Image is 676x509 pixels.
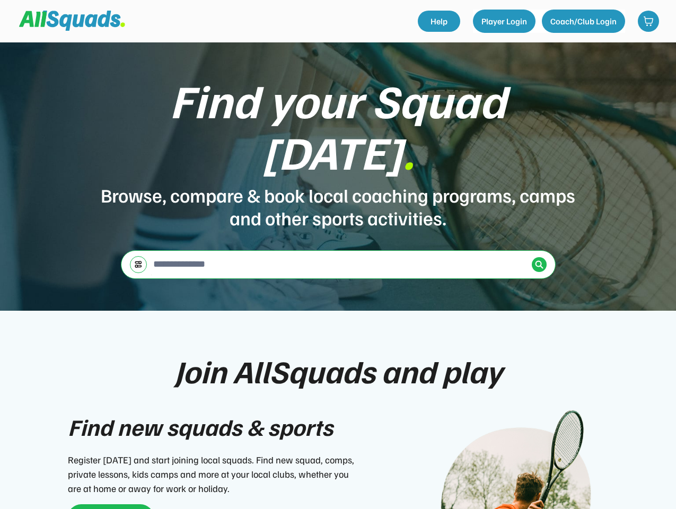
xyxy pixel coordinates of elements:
[68,409,333,444] div: Find new squads & sports
[535,260,543,269] img: Icon%20%2838%29.svg
[174,353,502,388] div: Join AllSquads and play
[542,10,625,33] button: Coach/Club Login
[402,122,414,180] font: .
[134,260,143,268] img: settings-03.svg
[68,453,359,496] div: Register [DATE] and start joining local squads. Find new squad, comps, private lessons, kids camp...
[473,10,535,33] button: Player Login
[100,74,577,177] div: Find your Squad [DATE]
[643,16,654,27] img: shopping-cart-01%20%281%29.svg
[100,183,577,229] div: Browse, compare & book local coaching programs, camps and other sports activities.
[19,11,125,31] img: Squad%20Logo.svg
[418,11,460,32] a: Help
